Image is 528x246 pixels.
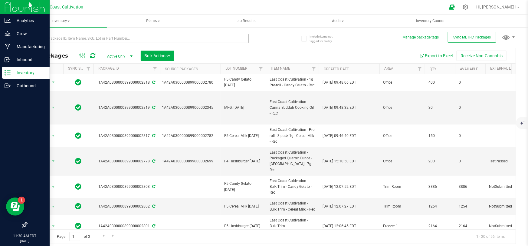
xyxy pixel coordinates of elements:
[11,17,47,24] p: Analytics
[270,127,315,145] span: East Coast Cultivation - Pre-roll - 3 pack 1g - Cereal Milk - Rec
[160,64,221,74] th: Source Packages
[227,18,264,24] span: Lab Results
[107,15,199,27] a: Plants
[408,18,453,24] span: Inventory Counts
[5,44,11,50] inline-svg: Manufacturing
[40,5,84,10] span: East Coast Cultivation
[162,80,219,85] div: Value 1: 1A42A0300000899000002780
[384,66,393,71] a: Area
[11,69,47,76] p: Inventory
[459,223,482,229] span: 2164
[11,56,47,63] p: Inbound
[5,83,11,89] inline-svg: Outbound
[224,181,262,192] span: F5 Candy Gelato [DATE]
[11,30,47,37] p: Grow
[383,184,421,190] span: Trim Room
[68,66,91,71] a: Sync Status
[459,133,482,139] span: 0
[75,157,82,165] span: In Sync
[99,232,108,240] a: Go to the next page
[428,133,451,139] span: 150
[471,232,510,241] span: 1 - 20 of 56 items
[224,204,262,209] span: F5 Cereal Milk [DATE]
[383,204,421,209] span: Trim Room
[145,53,170,58] span: Bulk Actions
[75,131,82,140] span: In Sync
[445,1,459,13] span: Open Ecommerce Menu
[75,222,82,230] span: In Sync
[27,34,249,43] input: Search Package ID, Item Name, SKU, Lot or Part Number...
[270,77,315,88] span: East Coast Cultivation - 1g Pre-roll - Candy Gelato - Rec
[5,70,11,76] inline-svg: Inventory
[323,184,356,190] span: [DATE] 12:07:52 EDT
[384,15,477,27] a: Inventory Counts
[151,204,155,208] span: Sync from Compliance System
[141,51,174,61] button: Bulk Actions
[18,197,25,204] iframe: Resource center unread badge
[459,158,482,164] span: 0
[52,232,95,241] span: Page of 3
[292,18,384,24] span: Audit
[309,64,319,74] a: Filter
[270,201,315,212] span: East Coast Cultivation - Bulk Trim - Cereal Milk. - Rec
[428,105,451,111] span: 30
[256,64,266,74] a: Filter
[75,78,82,87] span: In Sync
[3,239,47,243] p: [DATE]
[428,223,451,229] span: 2164
[109,232,118,240] a: Go to the last page
[150,64,160,74] a: Filter
[98,66,119,71] a: Package ID
[151,105,155,110] span: Sync from Compliance System
[162,158,219,164] div: Value 1: 1A42A0300000899000002699
[11,43,47,50] p: Manufacturing
[31,52,74,59] span: All Packages
[448,32,496,43] button: Sync METRC Packages
[453,35,491,39] span: Sync METRC Packages
[69,232,80,241] input: 1
[428,158,451,164] span: 200
[271,66,290,71] a: Item Name
[151,184,155,189] span: Sync from Compliance System
[84,64,93,74] a: Filter
[428,184,451,190] span: 3886
[459,184,482,190] span: 3886
[323,105,356,111] span: [DATE] 09:48:32 EDT
[93,133,161,139] div: 1A42A0300000899000002817
[199,15,292,27] a: Lab Results
[416,51,457,61] button: Export to Excel
[270,218,315,235] span: East Coast Cultivation - Bulk Trim - [GEOGRAPHIC_DATA] - Rec
[151,134,155,138] span: Sync from Compliance System
[428,80,451,85] span: 400
[50,183,57,191] span: select
[310,34,340,43] span: Include items not tagged for facility
[50,222,57,231] span: select
[383,158,421,164] span: Office
[428,204,451,209] span: 1254
[5,31,11,37] inline-svg: Grow
[383,223,421,229] span: Freezer 1
[93,105,161,111] div: 1A42A0300000899000002819
[224,105,262,111] span: MFG: [DATE]
[93,223,161,229] div: 1A42A0300000899000002801
[462,4,469,10] div: Manage settings
[224,158,262,164] span: F4 Hashburger [DATE]
[430,67,436,71] a: Qty
[15,18,107,24] span: Inventory
[93,184,161,190] div: 1A42A0300000899000002803
[459,80,482,85] span: 0
[323,80,356,85] span: [DATE] 09:48:06 EDT
[151,80,155,85] span: Sync from Compliance System
[225,66,247,71] a: Lot Number
[323,223,356,229] span: [DATE] 12:06:45 EDT
[224,223,262,229] span: F5 Hashburger [DATE]
[270,99,315,117] span: East Coast Cultivation - Canna Buddah Cooking Oil - REC
[383,105,421,111] span: Office
[107,18,199,24] span: Plants
[50,131,57,140] span: select
[460,67,478,71] a: Available
[383,133,421,139] span: Office
[11,82,47,89] p: Outbound
[383,80,421,85] span: Office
